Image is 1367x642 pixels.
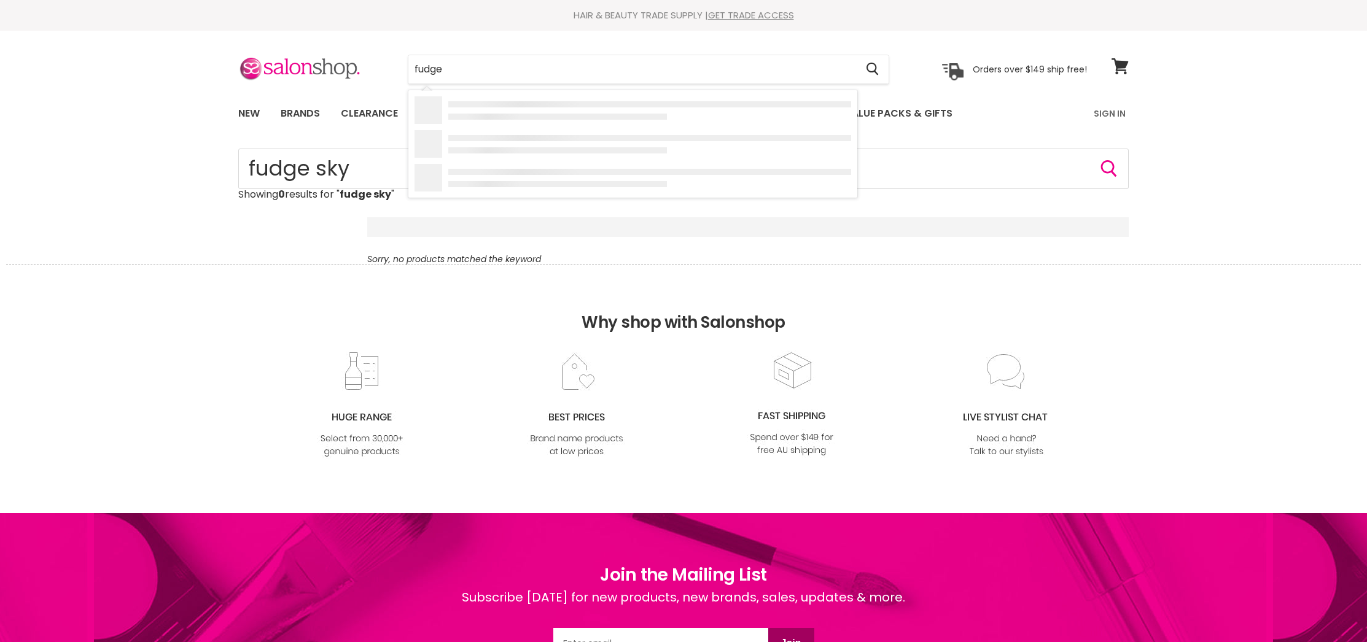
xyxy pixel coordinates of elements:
[6,264,1361,350] h2: Why shop with Salonshop
[367,253,541,265] em: Sorry, no products matched the keyword
[856,55,889,83] button: Search
[708,9,794,21] a: GET TRADE ACCESS
[229,101,269,126] a: New
[271,101,329,126] a: Brands
[462,588,905,628] div: Subscribe [DATE] for new products, new brands, sales, updates & more.
[836,101,962,126] a: Value Packs & Gifts
[238,149,1129,189] input: Search
[527,352,626,459] img: prices.jpg
[973,63,1087,74] p: Orders over $149 ship free!
[238,149,1129,189] form: Product
[229,96,1024,131] ul: Main menu
[957,352,1056,459] img: chat_c0a1c8f7-3133-4fc6-855f-7264552747f6.jpg
[223,96,1144,131] nav: Main
[223,9,1144,21] div: HAIR & BEAUTY TRADE SUPPLY |
[408,55,856,83] input: Search
[278,187,285,201] strong: 0
[238,189,1129,200] p: Showing results for " "
[408,55,889,84] form: Product
[332,101,407,126] a: Clearance
[1086,101,1133,126] a: Sign In
[742,350,841,458] img: fast.jpg
[462,562,905,588] h1: Join the Mailing List
[1099,159,1119,179] button: Search
[340,187,391,201] strong: fudge sky
[312,352,411,459] img: range2_8cf790d4-220e-469f-917d-a18fed3854b6.jpg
